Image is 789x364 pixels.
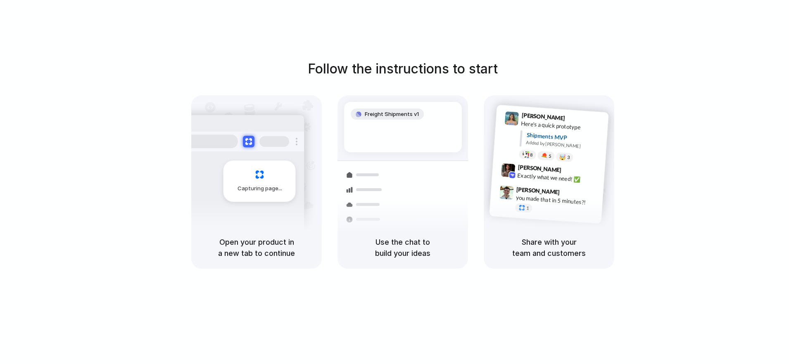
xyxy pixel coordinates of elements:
span: 9:47 AM [562,189,579,199]
div: Exactly what we need! ✅ [517,171,600,185]
span: 5 [549,154,551,158]
h5: Use the chat to build your ideas [347,236,458,259]
h1: Follow the instructions to start [308,59,498,79]
div: 🤯 [559,154,566,160]
h5: Share with your team and customers [494,236,604,259]
span: 8 [530,152,533,157]
span: 3 [567,155,570,160]
span: [PERSON_NAME] [516,184,560,196]
span: 1 [526,206,529,210]
span: [PERSON_NAME] [521,111,565,123]
div: Shipments MVP [526,131,603,144]
div: Added by [PERSON_NAME] [526,139,602,151]
div: you made that in 5 minutes?! [516,193,598,207]
span: Capturing page [238,184,283,193]
span: 9:41 AM [568,115,585,125]
div: Here's a quick prototype [521,119,604,133]
span: 9:42 AM [564,166,581,176]
span: Freight Shipments v1 [365,110,419,118]
span: [PERSON_NAME] [518,163,561,175]
h5: Open your product in a new tab to continue [201,236,312,259]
